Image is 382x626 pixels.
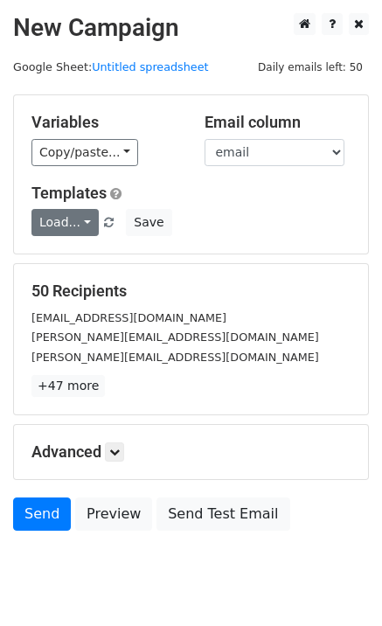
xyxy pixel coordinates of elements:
h5: Email column [205,113,351,132]
iframe: Chat Widget [295,542,382,626]
a: Preview [75,497,152,531]
a: Send [13,497,71,531]
span: Daily emails left: 50 [252,58,369,77]
a: Copy/paste... [31,139,138,166]
a: Send Test Email [156,497,289,531]
small: [EMAIL_ADDRESS][DOMAIN_NAME] [31,311,226,324]
h5: Advanced [31,442,351,462]
small: [PERSON_NAME][EMAIL_ADDRESS][DOMAIN_NAME] [31,330,319,344]
h5: 50 Recipients [31,282,351,301]
h2: New Campaign [13,13,369,43]
a: Daily emails left: 50 [252,60,369,73]
small: [PERSON_NAME][EMAIL_ADDRESS][DOMAIN_NAME] [31,351,319,364]
a: Load... [31,209,99,236]
button: Save [126,209,171,236]
a: Templates [31,184,107,202]
h5: Variables [31,113,178,132]
a: +47 more [31,375,105,397]
a: Untitled spreadsheet [92,60,208,73]
small: Google Sheet: [13,60,209,73]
